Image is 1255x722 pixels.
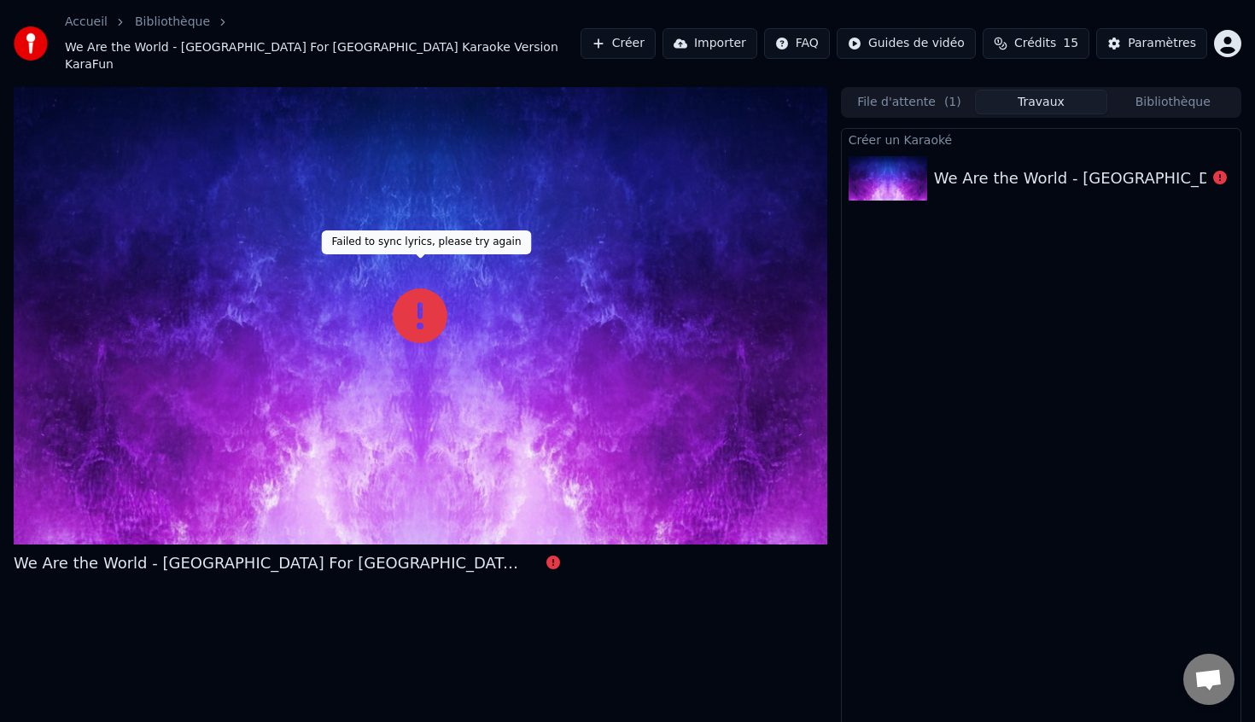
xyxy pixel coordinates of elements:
[837,28,976,59] button: Guides de vidéo
[65,14,581,73] nav: breadcrumb
[944,94,961,111] span: ( 1 )
[135,14,210,31] a: Bibliothèque
[65,14,108,31] a: Accueil
[764,28,830,59] button: FAQ
[14,551,526,575] div: We Are the World - [GEOGRAPHIC_DATA] For [GEOGRAPHIC_DATA] Karaoke Version KaraFun
[1128,35,1196,52] div: Paramètres
[1096,28,1207,59] button: Paramètres
[1063,35,1078,52] span: 15
[983,28,1089,59] button: Crédits15
[65,39,581,73] span: We Are the World - [GEOGRAPHIC_DATA] For [GEOGRAPHIC_DATA] Karaoke Version KaraFun
[842,129,1240,149] div: Créer un Karaoké
[663,28,757,59] button: Importer
[1107,90,1239,114] button: Bibliothèque
[843,90,975,114] button: File d'attente
[322,230,532,254] div: Failed to sync lyrics, please try again
[14,26,48,61] img: youka
[581,28,656,59] button: Créer
[1014,35,1056,52] span: Crédits
[1183,654,1235,705] div: Ouvrir le chat
[975,90,1106,114] button: Travaux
